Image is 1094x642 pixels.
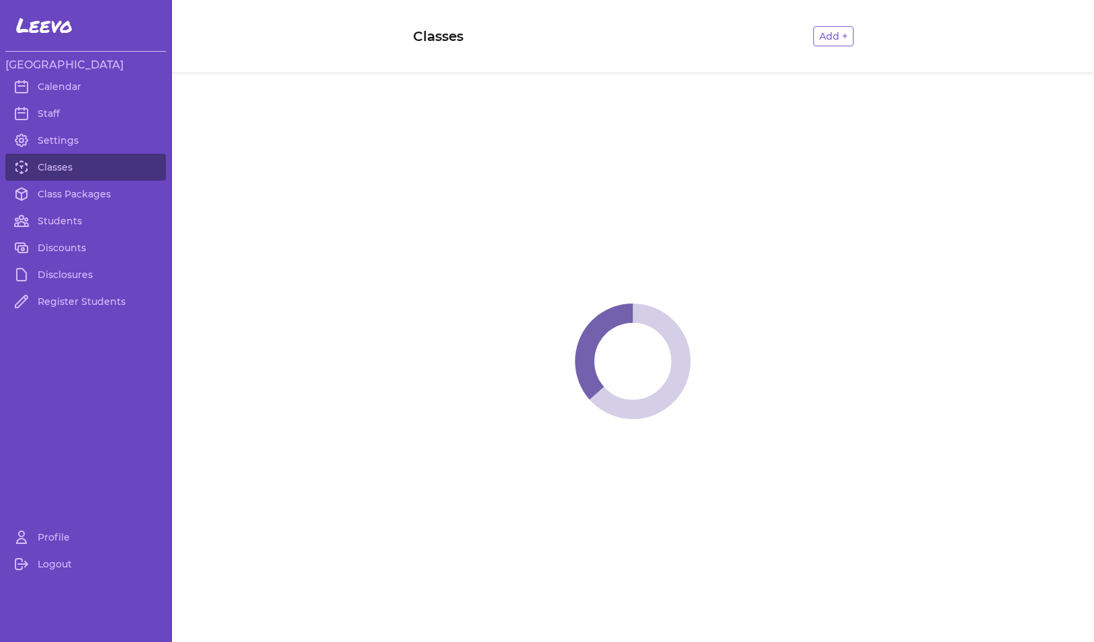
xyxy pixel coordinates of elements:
[5,261,166,288] a: Disclosures
[5,154,166,181] a: Classes
[16,13,73,38] span: Leevo
[813,26,854,46] button: Add +
[5,208,166,234] a: Students
[5,234,166,261] a: Discounts
[5,181,166,208] a: Class Packages
[5,57,166,73] h3: [GEOGRAPHIC_DATA]
[5,100,166,127] a: Staff
[5,524,166,551] a: Profile
[5,551,166,578] a: Logout
[5,73,166,100] a: Calendar
[5,288,166,315] a: Register Students
[5,127,166,154] a: Settings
